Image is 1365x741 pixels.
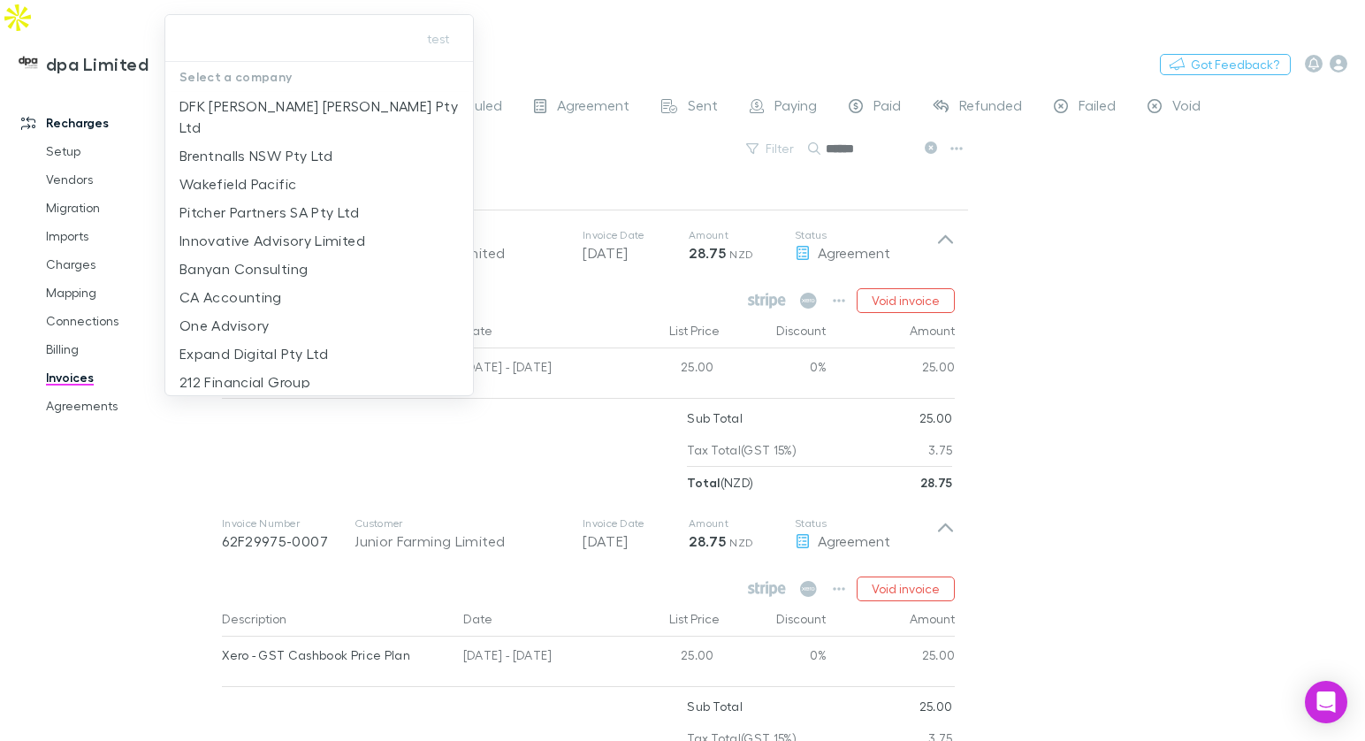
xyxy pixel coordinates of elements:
[179,371,310,393] p: 212 Financial Group
[179,202,359,223] p: Pitcher Partners SA Pty Ltd
[179,343,328,364] p: Expand Digital Pty Ltd
[179,258,308,279] p: Banyan Consulting
[179,173,296,195] p: Wakefield Pacific
[165,62,473,92] p: Select a company
[179,145,332,166] p: Brentnalls NSW Pty Ltd
[409,28,466,50] button: test
[427,28,449,50] span: test
[1305,681,1347,723] div: Open Intercom Messenger
[179,95,460,138] p: DFK [PERSON_NAME] [PERSON_NAME] Pty Ltd
[179,315,269,336] p: One Advisory
[179,230,365,251] p: Innovative Advisory Limited
[179,286,282,308] p: CA Accounting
